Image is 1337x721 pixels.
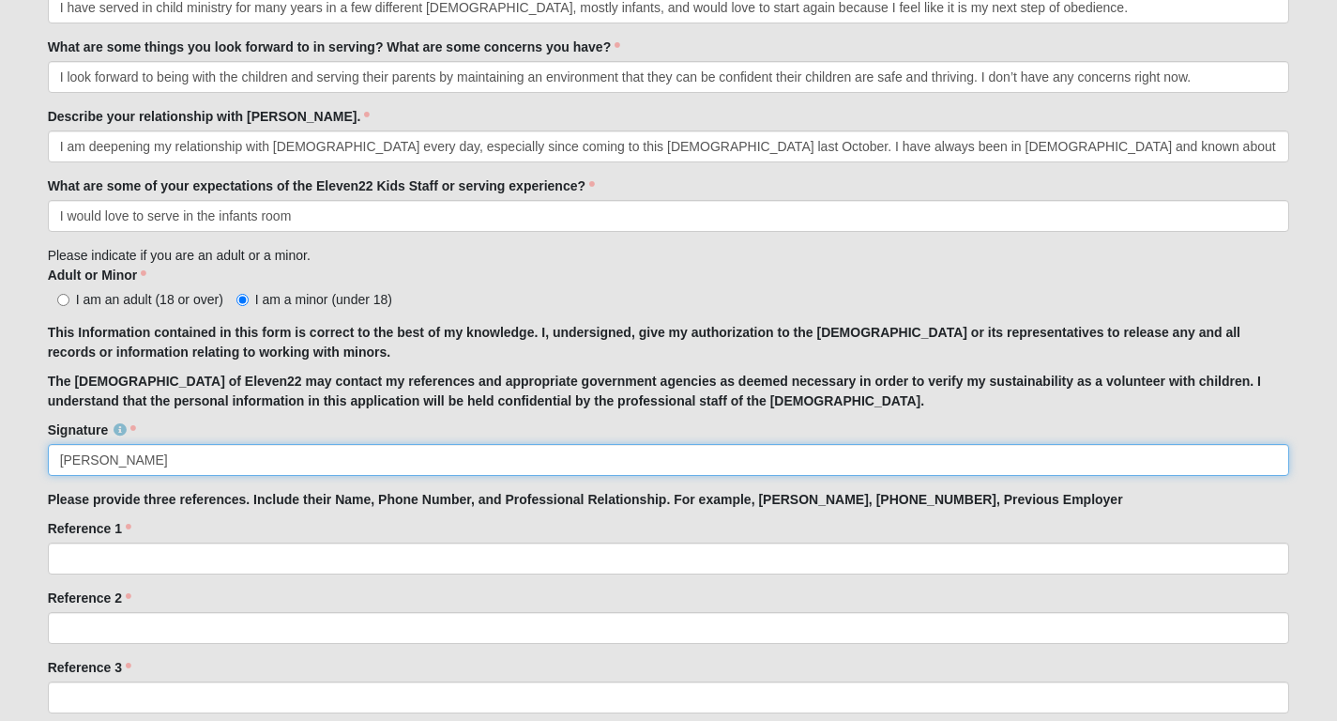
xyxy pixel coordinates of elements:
[48,519,131,538] label: Reference 1
[236,294,249,306] input: I am a minor (under 18)
[255,292,392,307] span: I am a minor (under 18)
[48,421,137,439] label: Signature
[48,266,147,284] label: Adult or Minor
[48,374,1261,408] strong: The [DEMOGRAPHIC_DATA] of Eleven22 may contact my references and appropriate government agencies ...
[48,176,595,195] label: What are some of your expectations of the Eleven22 Kids Staff or serving experience?
[48,107,371,126] label: Describe your relationship with [PERSON_NAME].
[48,658,131,677] label: Reference 3
[57,294,69,306] input: I am an adult (18 or over)
[76,292,223,307] span: I am an adult (18 or over)
[48,589,131,607] label: Reference 2
[48,38,621,56] label: What are some things you look forward to in serving? What are some concerns you have?
[48,325,1240,360] strong: This Information contained in this form is correct to the best of my knowledge. I, undersigned, g...
[48,492,1123,507] strong: Please provide three references. Include their Name, Phone Number, and Professional Relationship....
